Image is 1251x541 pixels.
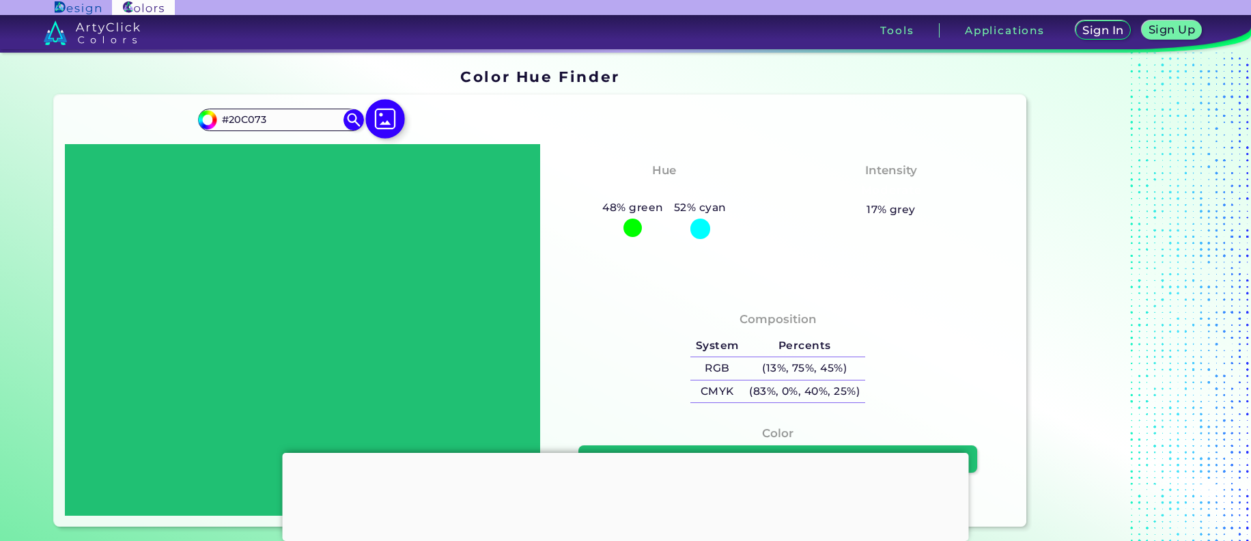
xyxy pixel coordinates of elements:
[1082,25,1124,36] h5: Sign In
[460,66,619,87] h1: Color Hue Finder
[855,182,927,199] h3: Moderate
[217,111,344,129] input: type color..
[652,161,676,180] h4: Hue
[44,20,140,45] img: logo_artyclick_colors_white.svg
[867,201,916,219] h5: 17% grey
[690,357,744,380] h5: RGB
[762,424,793,443] h4: Color
[1141,20,1203,40] a: Sign Up
[55,1,100,14] img: ArtyClick Design logo
[965,25,1045,36] h3: Applications
[621,182,707,199] h3: Green-Cyan
[669,199,731,217] h5: 52% cyan
[343,109,364,130] img: icon search
[690,380,744,403] h5: CMYK
[865,161,917,180] h4: Intensity
[744,335,865,357] h5: Percents
[744,380,865,403] h5: (83%, 0%, 40%, 25%)
[365,99,405,139] img: icon picture
[744,357,865,380] h5: (13%, 75%, 45%)
[880,25,914,36] h3: Tools
[690,335,744,357] h5: System
[1148,24,1196,36] h5: Sign Up
[598,199,669,217] h5: 48% green
[740,309,817,329] h4: Composition
[1074,20,1131,40] a: Sign In
[283,453,969,538] iframe: Advertisement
